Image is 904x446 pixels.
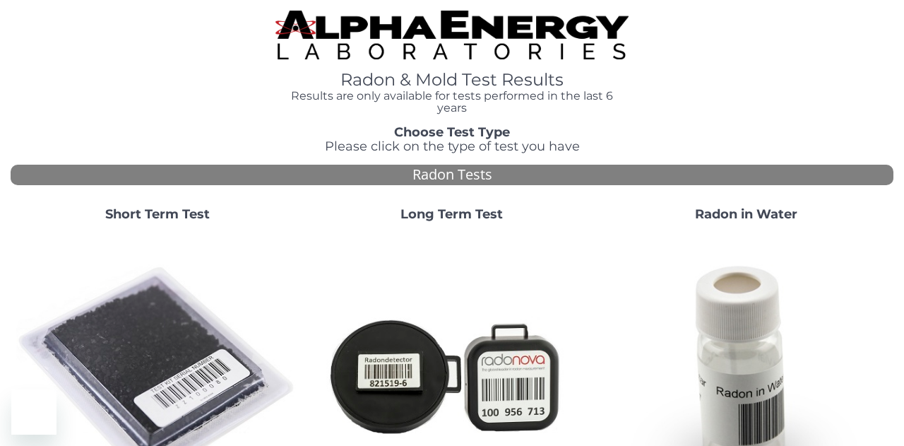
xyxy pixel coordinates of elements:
h1: Radon & Mold Test Results [275,71,629,89]
strong: Choose Test Type [394,124,510,140]
span: Please click on the type of test you have [325,139,580,154]
h4: Results are only available for tests performed in the last 6 years [275,90,629,115]
div: Radon Tests [11,165,893,185]
img: TightCrop.jpg [275,11,629,59]
iframe: Button to launch messaging window [11,389,56,435]
strong: Short Term Test [105,206,210,222]
strong: Long Term Test [400,206,503,222]
strong: Radon in Water [695,206,797,222]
